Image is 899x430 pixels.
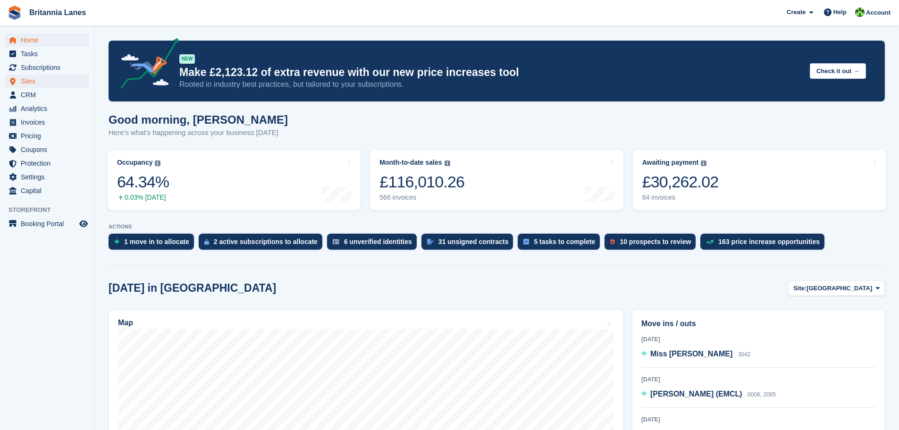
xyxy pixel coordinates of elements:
a: menu [5,88,89,101]
a: menu [5,102,89,115]
div: 1 move in to allocate [124,238,189,245]
span: 0006, 2085 [748,391,776,398]
img: stora-icon-8386f47178a22dfd0bd8f6a31ec36ba5ce8667c1dd55bd0f319d3a0aa187defe.svg [8,6,22,20]
img: active_subscription_to_allocate_icon-d502201f5373d7db506a760aba3b589e785aa758c864c3986d89f69b8ff3... [204,239,209,245]
a: 31 unsigned contracts [421,234,518,254]
a: menu [5,157,89,170]
a: 6 unverified identities [327,234,421,254]
a: menu [5,184,89,197]
a: menu [5,170,89,184]
a: Preview store [78,218,89,229]
a: menu [5,47,89,60]
span: Analytics [21,102,77,115]
div: [DATE] [641,375,876,384]
div: 0.03% [DATE] [117,194,169,202]
h2: Map [118,319,133,327]
a: menu [5,34,89,47]
div: 566 invoices [379,194,464,202]
a: 163 price increase opportunities [700,234,829,254]
div: Awaiting payment [642,159,699,167]
div: 84 invoices [642,194,719,202]
h2: Move ins / outs [641,318,876,329]
span: 3042 [738,351,751,358]
h1: Good morning, [PERSON_NAME] [109,113,288,126]
span: Create [787,8,806,17]
div: [DATE] [641,335,876,344]
div: 6 unverified identities [344,238,412,245]
span: Miss [PERSON_NAME] [650,350,732,358]
img: price_increase_opportunities-93ffe204e8149a01c8c9dc8f82e8f89637d9d84a8eef4429ea346261dce0b2c0.svg [706,240,714,244]
span: Account [866,8,891,17]
p: Here's what's happening across your business [DATE] [109,127,288,138]
span: Site: [793,284,807,293]
div: [DATE] [641,415,876,424]
p: Make £2,123.12 of extra revenue with our new price increases tool [179,66,802,79]
a: Awaiting payment £30,262.02 84 invoices [633,150,886,210]
span: Coupons [21,143,77,156]
button: Check it out → [810,63,866,79]
img: icon-info-grey-7440780725fd019a000dd9b08b2336e03edf1995a4989e88bcd33f0948082b44.svg [155,160,160,166]
a: Occupancy 64.34% 0.03% [DATE] [108,150,361,210]
span: [GEOGRAPHIC_DATA] [807,284,872,293]
a: menu [5,217,89,230]
button: Site: [GEOGRAPHIC_DATA] [788,280,885,296]
a: Miss [PERSON_NAME] 3042 [641,348,750,361]
div: Month-to-date sales [379,159,442,167]
img: icon-info-grey-7440780725fd019a000dd9b08b2336e03edf1995a4989e88bcd33f0948082b44.svg [701,160,706,166]
span: Booking Portal [21,217,77,230]
a: 1 move in to allocate [109,234,199,254]
div: Occupancy [117,159,152,167]
span: [PERSON_NAME] (EMCL) [650,390,742,398]
a: menu [5,129,89,143]
p: ACTIONS [109,224,885,230]
span: Settings [21,170,77,184]
a: [PERSON_NAME] (EMCL) 0006, 2085 [641,388,776,401]
img: contract_signature_icon-13c848040528278c33f63329250d36e43548de30e8caae1d1a13099fd9432cc5.svg [427,239,434,245]
div: 31 unsigned contracts [438,238,509,245]
img: icon-info-grey-7440780725fd019a000dd9b08b2336e03edf1995a4989e88bcd33f0948082b44.svg [445,160,450,166]
div: 10 prospects to review [620,238,691,245]
img: prospect-51fa495bee0391a8d652442698ab0144808aea92771e9ea1ae160a38d050c398.svg [610,239,615,245]
div: 5 tasks to complete [534,238,595,245]
a: menu [5,116,89,129]
a: menu [5,61,89,74]
a: menu [5,143,89,156]
img: Robert Parr [855,8,865,17]
p: Rooted in industry best practices, but tailored to your subscriptions. [179,79,802,90]
img: price-adjustments-announcement-icon-8257ccfd72463d97f412b2fc003d46551f7dbcb40ab6d574587a9cd5c0d94... [113,38,179,92]
a: Britannia Lanes [25,5,90,20]
span: CRM [21,88,77,101]
span: Home [21,34,77,47]
span: Subscriptions [21,61,77,74]
span: Invoices [21,116,77,129]
span: Sites [21,75,77,88]
img: move_ins_to_allocate_icon-fdf77a2bb77ea45bf5b3d319d69a93e2d87916cf1d5bf7949dd705db3b84f3ca.svg [114,239,119,245]
span: Help [833,8,847,17]
span: Pricing [21,129,77,143]
span: Tasks [21,47,77,60]
a: 10 prospects to review [605,234,700,254]
span: Storefront [8,205,94,215]
div: £116,010.26 [379,172,464,192]
div: 163 price increase opportunities [718,238,820,245]
span: Capital [21,184,77,197]
a: menu [5,75,89,88]
div: NEW [179,54,195,64]
img: task-75834270c22a3079a89374b754ae025e5fb1db73e45f91037f5363f120a921f8.svg [523,239,529,245]
img: verify_identity-adf6edd0f0f0b5bbfe63781bf79b02c33cf7c696d77639b501bdc392416b5a36.svg [333,239,339,245]
h2: [DATE] in [GEOGRAPHIC_DATA] [109,282,276,295]
div: 64.34% [117,172,169,192]
a: 2 active subscriptions to allocate [199,234,327,254]
a: Month-to-date sales £116,010.26 566 invoices [370,150,623,210]
span: Protection [21,157,77,170]
div: £30,262.02 [642,172,719,192]
a: 5 tasks to complete [518,234,605,254]
div: 2 active subscriptions to allocate [214,238,318,245]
